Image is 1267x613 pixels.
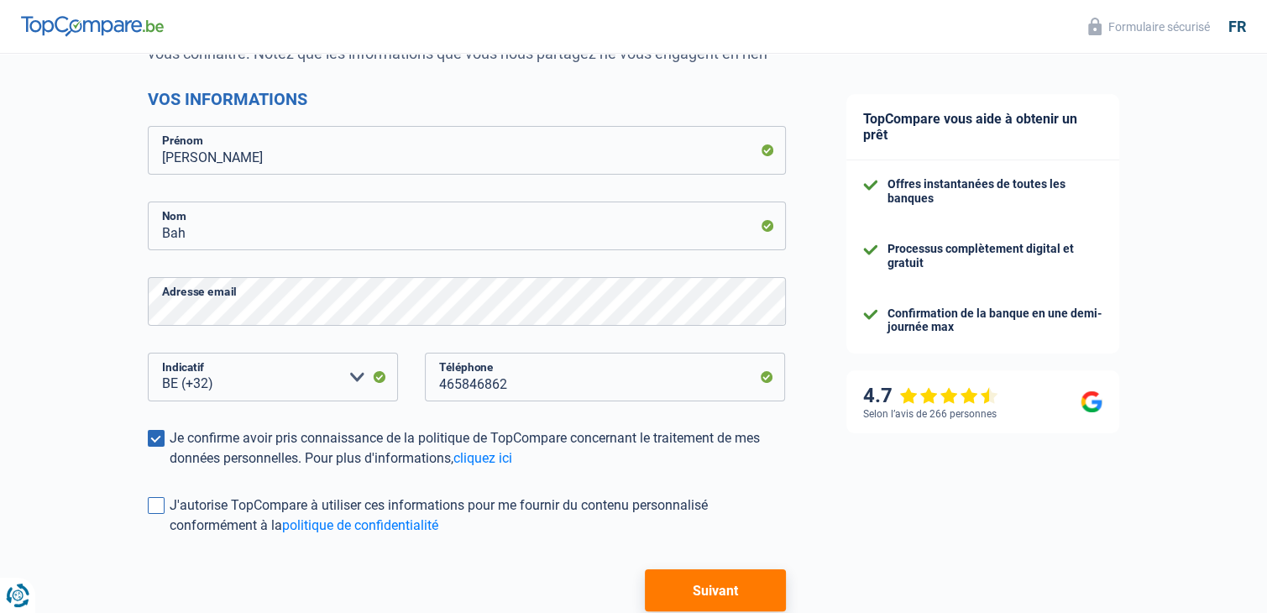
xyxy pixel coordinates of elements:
[425,353,786,401] input: 401020304
[887,177,1102,206] div: Offres instantanées de toutes les banques
[21,16,164,36] img: TopCompare Logo
[846,94,1119,160] div: TopCompare vous aide à obtenir un prêt
[148,89,786,109] h2: Vos informations
[170,428,786,469] div: Je confirme avoir pris connaissance de la politique de TopCompare concernant le traitement de mes...
[1078,13,1220,40] button: Formulaire sécurisé
[863,408,997,420] div: Selon l’avis de 266 personnes
[282,517,438,533] a: politique de confidentialité
[645,569,785,611] button: Suivant
[887,306,1102,335] div: Confirmation de la banque en une demi-journée max
[1228,18,1246,36] div: fr
[170,495,786,536] div: J'autorise TopCompare à utiliser ces informations pour me fournir du contenu personnalisé conform...
[887,242,1102,270] div: Processus complètement digital et gratuit
[863,384,998,408] div: 4.7
[453,450,512,466] a: cliquez ici
[4,420,5,421] img: Advertisement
